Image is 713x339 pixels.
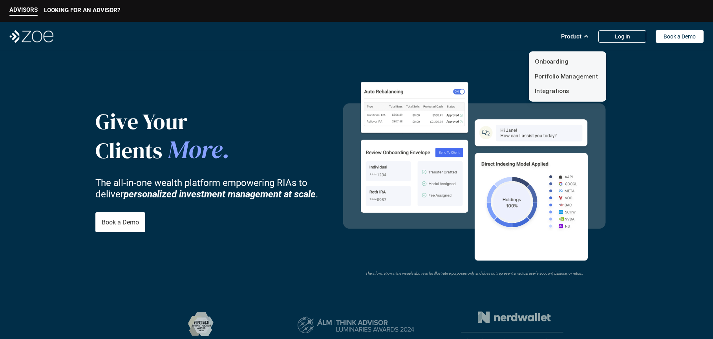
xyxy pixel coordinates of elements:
[95,177,331,200] p: The all-in-one wealth platform empowering RIAs to deliver .
[9,6,38,13] p: ADVISORS
[366,271,583,275] em: The information in the visuals above is for illustrative purposes only and does not represent an ...
[95,212,145,232] a: Book a Demo
[535,73,598,80] a: Portfolio Management
[535,58,569,65] a: Onboarding
[44,7,120,14] p: LOOKING FOR AN ADVISOR?
[222,132,230,166] span: .
[95,135,276,165] p: Clients
[664,33,696,40] p: Book a Demo
[656,30,704,43] a: Book a Demo
[95,108,276,135] p: Give Your
[124,188,316,199] strong: personalized investment management at scale
[561,31,581,42] p: Product
[615,33,630,40] p: Log In
[102,219,139,226] p: Book a Demo
[535,87,569,95] a: Integrations
[168,132,222,166] span: More
[598,30,646,43] a: Log In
